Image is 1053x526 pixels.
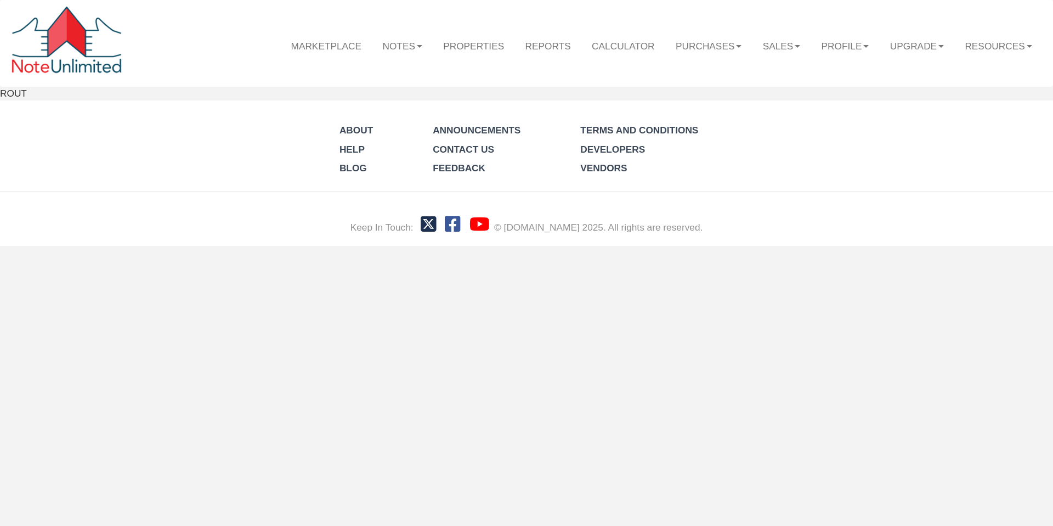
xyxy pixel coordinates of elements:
a: Notes [372,30,433,61]
a: Properties [433,30,514,61]
a: Terms and Conditions [580,125,698,136]
div: © [DOMAIN_NAME] 2025. All rights are reserved. [494,221,703,234]
a: Calculator [581,30,665,61]
a: Announcements [433,125,520,136]
a: Profile [811,30,879,61]
a: Help [339,144,365,155]
a: Contact Us [433,144,494,155]
a: Feedback [433,163,485,174]
a: Reports [514,30,581,61]
a: Blog [339,163,367,174]
a: Developers [580,144,645,155]
a: Sales [752,30,811,61]
a: Resources [954,30,1043,61]
a: Purchases [665,30,752,61]
a: Marketplace [280,30,372,61]
a: About [339,125,373,136]
div: Keep In Touch: [350,221,414,234]
a: Vendors [580,163,627,174]
a: Upgrade [880,30,955,61]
